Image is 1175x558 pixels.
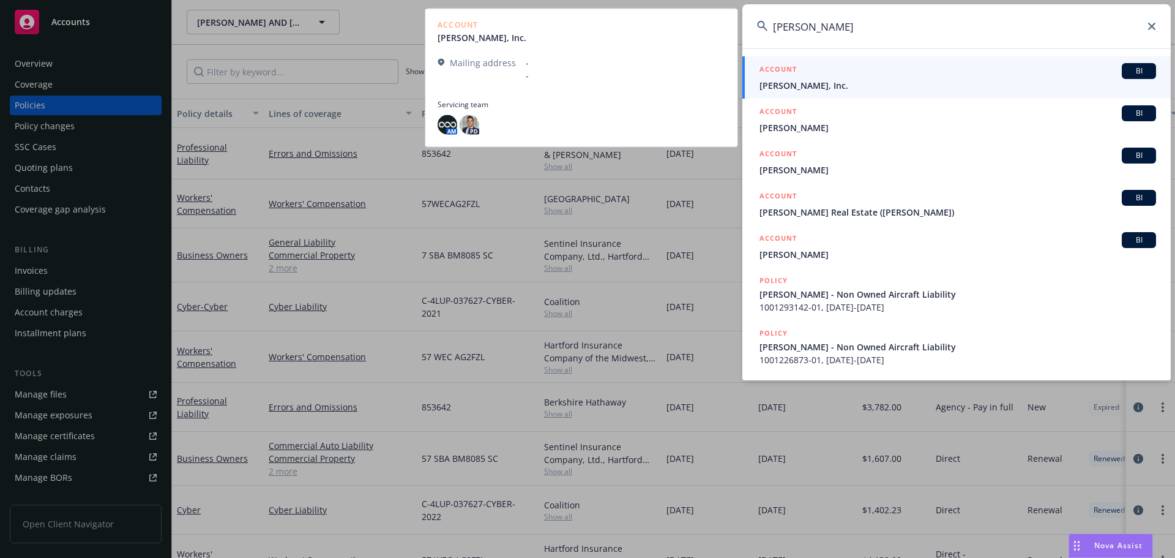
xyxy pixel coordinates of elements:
a: ACCOUNTBI[PERSON_NAME] Real Estate ([PERSON_NAME]) [742,183,1171,225]
span: BI [1127,192,1151,203]
span: BI [1127,150,1151,161]
span: BI [1127,66,1151,77]
a: ACCOUNTBI[PERSON_NAME] [742,225,1171,268]
span: 1001226873-01, [DATE]-[DATE] [759,353,1156,366]
a: POLICY[PERSON_NAME] - Non Owned Aircraft Liability1001226873-01, [DATE]-[DATE] [742,320,1171,373]
span: [PERSON_NAME] - Non Owned Aircraft Liability [759,341,1156,353]
a: ACCOUNTBI[PERSON_NAME] [742,99,1171,141]
h5: ACCOUNT [759,148,797,162]
h5: ACCOUNT [759,232,797,247]
div: Drag to move [1069,534,1084,557]
a: POLICY[PERSON_NAME] - Non Owned Aircraft Liability1001293142-01, [DATE]-[DATE] [742,268,1171,320]
a: ACCOUNTBI[PERSON_NAME] [742,141,1171,183]
button: Nova Assist [1069,533,1153,558]
span: [PERSON_NAME] [759,164,1156,176]
h5: ACCOUNT [759,105,797,120]
span: BI [1127,235,1151,246]
span: [PERSON_NAME], Inc. [759,79,1156,92]
span: Nova Assist [1094,540,1143,551]
h5: ACCOUNT [759,190,797,205]
a: ACCOUNTBI[PERSON_NAME], Inc. [742,56,1171,99]
span: BI [1127,108,1151,119]
input: Search... [742,4,1171,48]
h5: POLICY [759,274,788,287]
span: [PERSON_NAME] [759,121,1156,134]
span: [PERSON_NAME] Real Estate ([PERSON_NAME]) [759,206,1156,219]
span: 1001293142-01, [DATE]-[DATE] [759,301,1156,314]
h5: POLICY [759,327,788,339]
span: [PERSON_NAME] [759,248,1156,261]
span: [PERSON_NAME] - Non Owned Aircraft Liability [759,288,1156,301]
h5: ACCOUNT [759,63,797,78]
